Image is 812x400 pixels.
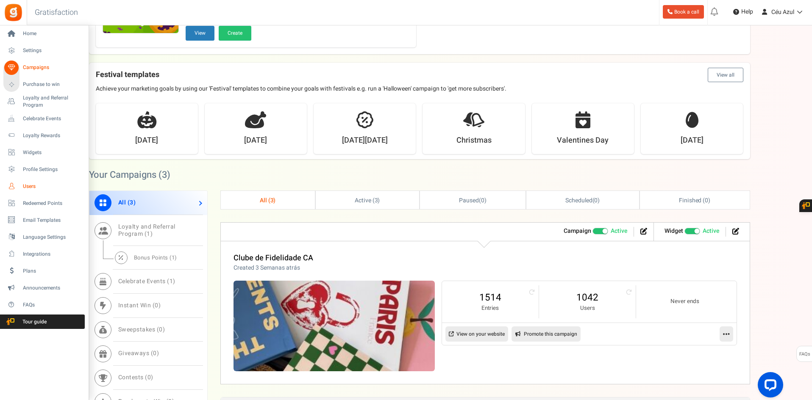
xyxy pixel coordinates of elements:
a: Announcements [3,281,85,295]
span: Widgets [23,149,82,156]
small: Never ends [645,298,725,306]
a: Language Settings [3,230,85,244]
span: ( ) [565,196,600,205]
span: Users [23,183,82,190]
span: Campaigns [23,64,82,71]
span: Céu Azul [771,8,794,17]
span: Celebrate Events [23,115,82,122]
a: Book a call [663,5,704,19]
button: Create [219,26,251,41]
span: All ( ) [118,198,136,207]
h3: Gratisfaction [25,4,87,21]
span: Email Templates [23,217,82,224]
span: 0 [147,373,151,382]
a: Purchase to win [3,77,85,92]
span: Celebrate Events ( ) [118,277,175,286]
strong: [DATE] [135,135,158,146]
a: Celebrate Events [3,111,85,126]
span: Announcements [23,284,82,292]
span: 3 [130,198,133,207]
p: Achieve your marketing goals by using our 'Festival' templates to combine your goals with festiva... [96,85,743,93]
a: Integrations [3,247,85,261]
span: Home [23,30,82,37]
strong: [DATE][DATE] [342,135,388,146]
small: Entries [450,304,530,312]
a: Users [3,179,85,193]
a: Profile Settings [3,162,85,177]
span: 0 [159,325,163,334]
span: Loyalty Rewards [23,132,82,139]
span: Settings [23,47,82,54]
span: Redeemed Points [23,200,82,207]
span: Active [611,227,627,235]
span: Plans [23,268,82,275]
span: ( ) [459,196,487,205]
span: Profile Settings [23,166,82,173]
button: View [186,26,214,41]
strong: Christmas [456,135,492,146]
span: Sweepstakes ( ) [118,325,165,334]
h4: Festival templates [96,68,743,82]
span: 0 [481,196,484,205]
button: View all [708,68,743,82]
strong: [DATE] [244,135,267,146]
strong: Campaign [564,226,591,235]
span: Instant Win ( ) [118,301,161,310]
span: Paused [459,196,479,205]
a: Loyalty Rewards [3,128,85,143]
span: All ( ) [260,196,276,205]
a: Clube de Fidelidade CA [234,252,313,264]
span: 0 [594,196,598,205]
li: Widget activated [658,227,726,237]
span: 0 [153,349,157,358]
span: Help [739,8,753,16]
span: 0 [155,301,159,310]
strong: Valentines Day [557,135,609,146]
span: 1 [170,277,173,286]
span: Tour guide [4,318,63,326]
span: 3 [375,196,378,205]
span: 1 [147,229,150,238]
a: Redeemed Points [3,196,85,210]
span: Bonus Points ( ) [134,254,177,262]
img: Gratisfaction [4,3,23,22]
a: Email Templates [3,213,85,227]
span: FAQs [799,346,810,362]
a: Loyalty and Referral Program [3,94,85,109]
a: 1514 [450,291,530,304]
span: Purchase to win [23,81,82,88]
span: Loyalty and Referral Program ( ) [118,222,175,238]
span: FAQs [23,301,82,309]
span: Language Settings [23,234,82,241]
span: Integrations [23,251,82,258]
strong: Widget [665,226,683,235]
a: 1042 [548,291,627,304]
strong: [DATE] [681,135,704,146]
span: Contests ( ) [118,373,153,382]
span: 0 [705,196,708,205]
small: Users [548,304,627,312]
span: Loyalty and Referral Program [23,94,85,109]
a: Widgets [3,145,85,160]
span: 3 [162,168,167,182]
span: 3 [270,196,274,205]
a: Home [3,27,85,41]
a: Help [730,5,756,19]
h2: Your Campaigns ( ) [89,171,170,179]
span: Active ( ) [355,196,380,205]
a: Campaigns [3,61,85,75]
p: Created 3 Semanas atrás [234,264,313,272]
a: Promote this campaign [512,326,581,342]
a: View on your website [445,326,508,342]
a: Settings [3,44,85,58]
a: FAQs [3,298,85,312]
a: Plans [3,264,85,278]
span: 1 [172,254,175,262]
span: Giveaways ( ) [118,349,159,358]
span: Finished ( ) [679,196,710,205]
span: Active [703,227,719,235]
span: Scheduled [565,196,592,205]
